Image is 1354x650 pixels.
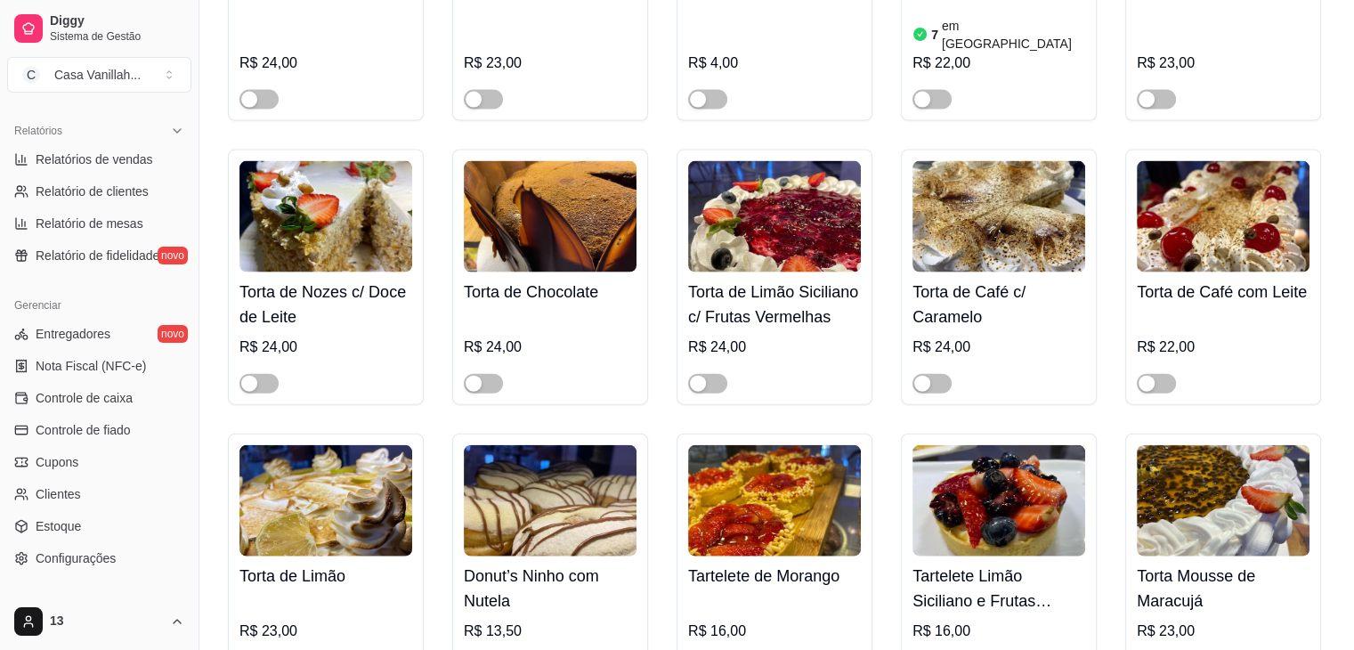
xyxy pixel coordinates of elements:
article: 7 [931,26,938,44]
span: Entregadores [36,325,110,343]
span: 13 [50,613,163,630]
div: R$ 24,00 [239,337,412,358]
img: product-image [688,161,861,272]
span: Relatórios [14,124,62,138]
button: 13 [7,600,191,643]
span: Relatório de mesas [36,215,143,232]
div: R$ 23,00 [464,53,636,74]
span: Estoque [36,517,81,535]
h4: Donut’s Ninho com Nutela [464,564,636,613]
img: product-image [239,445,412,557]
div: R$ 13,50 [464,621,636,642]
span: C [22,66,40,84]
div: R$ 16,00 [912,621,1085,642]
span: Sistema de Gestão [50,29,184,44]
a: Relatório de clientes [7,177,191,206]
span: Configurações [36,549,116,567]
div: R$ 4,00 [688,53,861,74]
img: product-image [464,161,636,272]
div: Gerenciar [7,291,191,320]
span: Diggy [50,13,184,29]
img: product-image [464,445,636,557]
div: R$ 22,00 [1137,337,1309,358]
span: Nota Fiscal (NFC-e) [36,357,146,375]
span: Relatório de clientes [36,183,149,200]
span: Clientes [36,485,81,503]
img: product-image [1137,445,1309,557]
span: Relatórios de vendas [36,150,153,168]
h4: Torta de Limão [239,564,412,589]
button: Select a team [7,57,191,93]
h4: Torta de Limão Siciliano c/ Frutas Vermelhas [688,280,861,329]
h4: Torta de Chocolate [464,280,636,305]
span: Controle de fiado [36,421,131,439]
div: R$ 24,00 [239,53,412,74]
a: Controle de caixa [7,384,191,412]
a: Clientes [7,480,191,508]
span: Controle de caixa [36,389,133,407]
a: Entregadoresnovo [7,320,191,348]
div: R$ 23,00 [1137,53,1309,74]
div: R$ 16,00 [688,621,861,642]
h4: Torta de Nozes c/ Doce de Leite [239,280,412,329]
a: Relatórios de vendas [7,145,191,174]
img: product-image [912,161,1085,272]
span: Cupons [36,453,78,471]
h4: Torta de Café c/ Caramelo [912,280,1085,329]
div: R$ 24,00 [464,337,636,358]
div: Casa Vanillah ... [54,66,141,84]
h4: Tartelete Limão Siciliano e Frutas Vermelhas [912,564,1085,613]
h4: Torta Mousse de Maracujá [1137,564,1309,613]
div: R$ 22,00 [912,53,1085,74]
a: Relatório de mesas [7,209,191,238]
div: R$ 24,00 [688,337,861,358]
a: Relatório de fidelidadenovo [7,241,191,270]
img: product-image [688,445,861,557]
img: product-image [912,445,1085,557]
a: Controle de fiado [7,416,191,444]
h4: Tartelete de Morango [688,564,861,589]
div: R$ 23,00 [239,621,412,642]
span: Relatório de fidelidade [36,247,159,264]
article: em [GEOGRAPHIC_DATA] [942,17,1085,53]
div: R$ 23,00 [1137,621,1309,642]
a: Nota Fiscal (NFC-e) [7,352,191,380]
img: product-image [239,161,412,272]
img: product-image [1137,161,1309,272]
div: R$ 24,00 [912,337,1085,358]
a: Cupons [7,448,191,476]
a: Estoque [7,512,191,540]
h4: Torta de Café com Leite [1137,280,1309,305]
a: DiggySistema de Gestão [7,7,191,50]
a: Configurações [7,544,191,573]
